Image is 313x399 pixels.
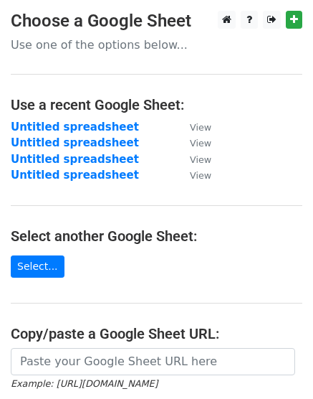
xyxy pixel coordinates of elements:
small: View [190,170,211,181]
a: Untitled spreadsheet [11,169,139,182]
a: View [175,121,211,133]
a: View [175,169,211,182]
a: Untitled spreadsheet [11,153,139,166]
small: View [190,154,211,165]
a: Select... [11,255,64,278]
h4: Select another Google Sheet: [11,227,302,245]
h4: Use a recent Google Sheet: [11,96,302,113]
iframe: Chat Widget [241,330,313,399]
small: View [190,138,211,149]
a: Untitled spreadsheet [11,136,139,149]
a: View [175,153,211,166]
h4: Copy/paste a Google Sheet URL: [11,325,302,342]
input: Paste your Google Sheet URL here [11,348,295,375]
a: Untitled spreadsheet [11,121,139,133]
p: Use one of the options below... [11,37,302,52]
h3: Choose a Google Sheet [11,11,302,32]
small: View [190,122,211,133]
a: View [175,136,211,149]
small: Example: [URL][DOMAIN_NAME] [11,378,158,389]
